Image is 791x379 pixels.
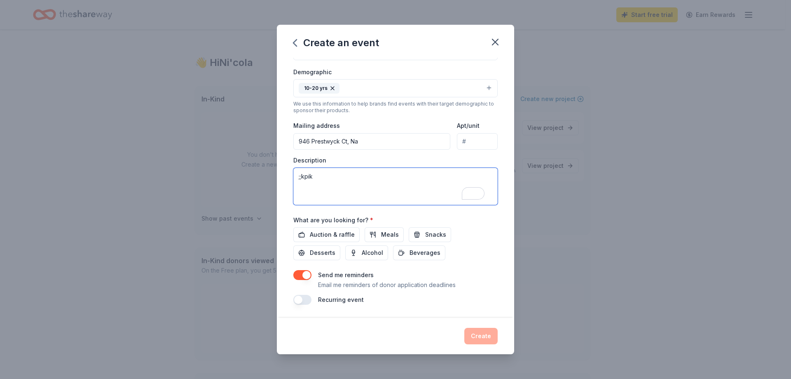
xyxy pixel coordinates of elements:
label: What are you looking for? [293,216,373,224]
button: Auction & raffle [293,227,360,242]
button: Alcohol [345,245,388,260]
div: 10-20 yrs [299,83,339,94]
span: Auction & raffle [310,230,355,240]
button: Meals [365,227,404,242]
p: Email me reminders of donor application deadlines [318,280,456,290]
span: Alcohol [362,248,383,258]
button: 10-20 yrs [293,79,498,97]
label: Demographic [293,68,332,76]
input: Enter a US address [293,133,450,150]
div: We use this information to help brands find events with their target demographic to sponsor their... [293,101,498,114]
input: # [457,133,498,150]
div: Create an event [293,36,379,49]
span: Beverages [410,248,440,258]
button: Desserts [293,245,340,260]
label: Send me reminders [318,271,374,278]
span: Snacks [425,230,446,240]
span: Desserts [310,248,335,258]
span: Meals [381,230,399,240]
label: Mailing address [293,122,340,130]
button: Beverages [393,245,445,260]
label: Description [293,156,326,165]
button: Snacks [409,227,451,242]
textarea: To enrich screen reader interactions, please activate Accessibility in Grammarly extension settings [293,168,498,205]
label: Recurring event [318,296,364,303]
label: Apt/unit [457,122,480,130]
